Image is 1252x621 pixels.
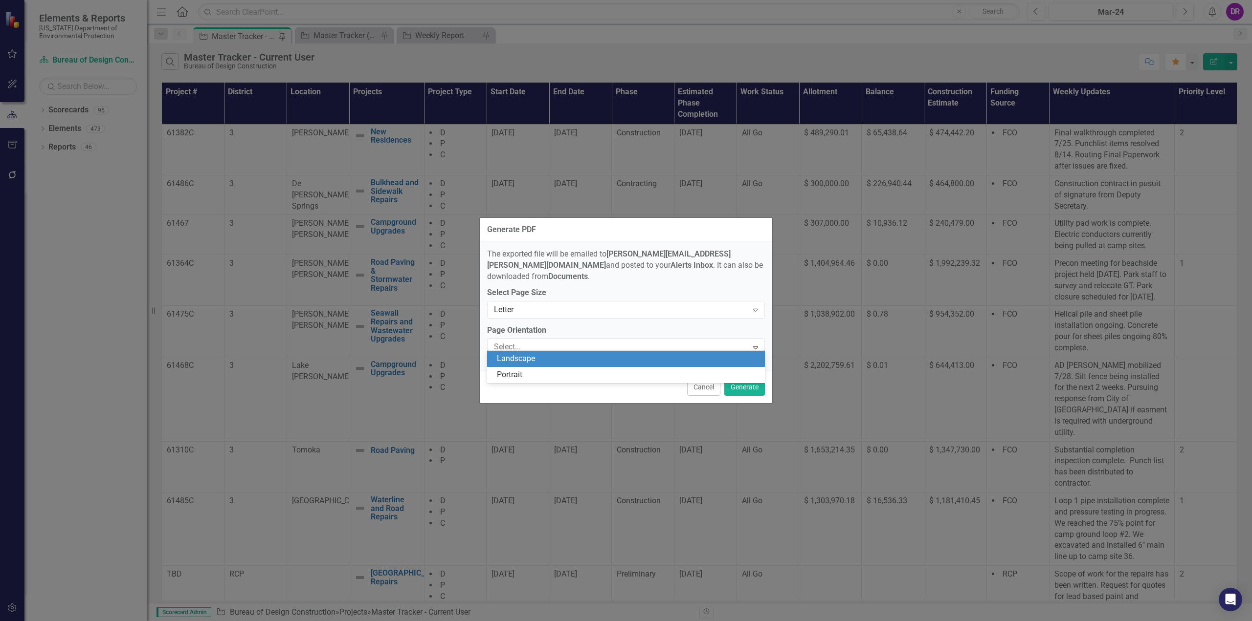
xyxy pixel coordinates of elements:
label: Select Page Size [487,287,765,299]
div: Letter [494,304,748,315]
div: Landscape [497,353,759,364]
button: Generate [724,379,765,396]
div: Generate PDF [487,225,536,234]
label: Page Orientation [487,325,765,336]
span: The exported file will be emailed to and posted to your . It can also be downloaded from . [487,249,763,281]
strong: Documents [548,272,588,281]
button: Cancel [687,379,720,396]
strong: [PERSON_NAME][EMAIL_ADDRESS][PERSON_NAME][DOMAIN_NAME] [487,249,731,270]
strong: Alerts Inbox [671,260,713,270]
div: Portrait [497,369,759,381]
div: Open Intercom Messenger [1219,588,1242,611]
